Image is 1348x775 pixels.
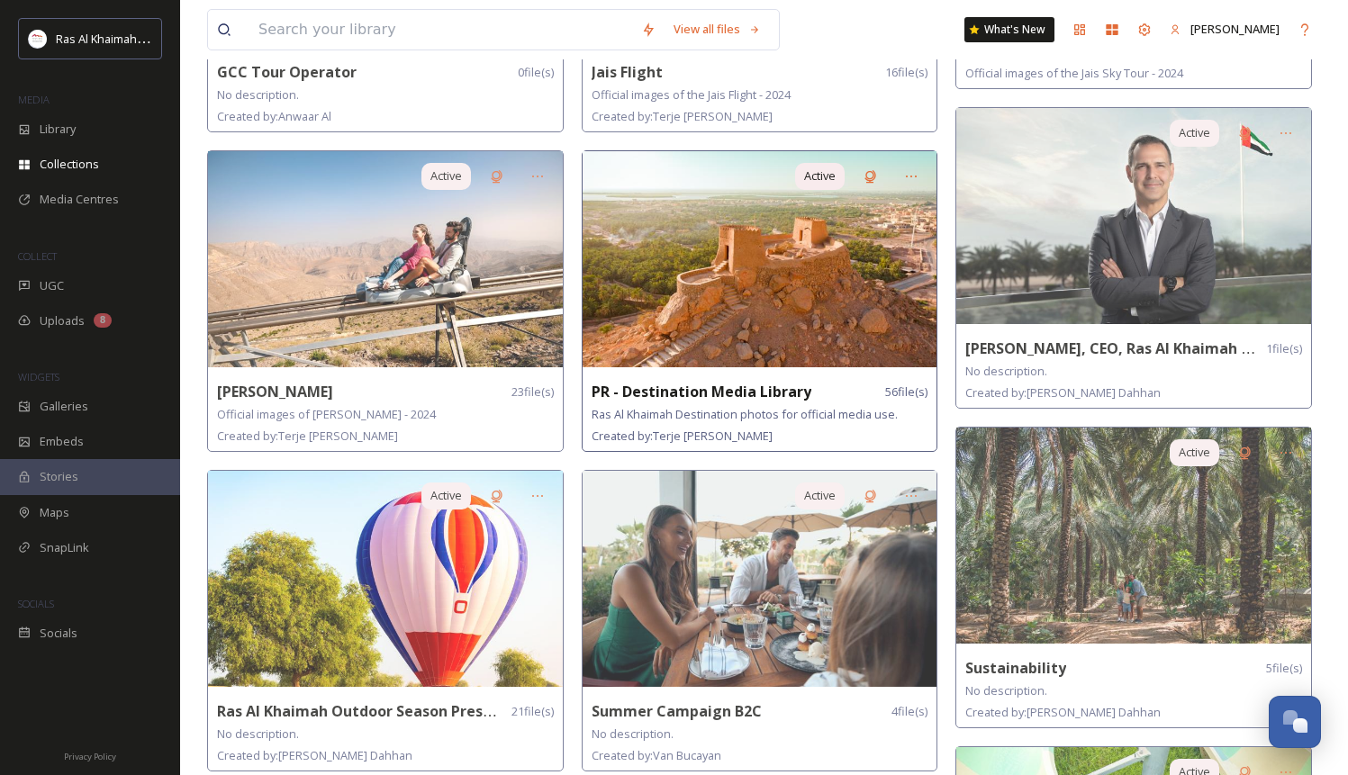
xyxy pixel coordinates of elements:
span: 1 file(s) [1266,340,1302,357]
span: Media Centres [40,191,119,208]
span: Maps [40,504,69,521]
span: 0 file(s) [518,64,554,81]
span: Created by: Terje [PERSON_NAME] [592,428,773,444]
img: Logo_RAKTDA_RGB-01.png [29,30,47,48]
span: Ras Al Khaimah Destination photos for official media use. [592,406,898,422]
a: Privacy Policy [64,744,116,766]
span: SnapLink [40,539,89,556]
span: No description. [965,363,1047,379]
span: Created by: [PERSON_NAME] Dahhan [217,747,412,763]
img: 6af0912f-5ad3-4dba-861f-f5ab8fa920a1.jpg [956,428,1311,644]
span: 16 file(s) [885,64,927,81]
span: 56 file(s) [885,383,927,401]
span: No description. [592,725,674,742]
span: Created by: [PERSON_NAME] Dahhan [965,704,1161,720]
span: 23 file(s) [511,383,554,401]
span: Galleries [40,398,88,415]
span: Active [1179,124,1210,141]
span: Created by: Van Bucayan [592,747,721,763]
img: 21f13973-0c2b-4138-b2f3-8f4bea45de3a.jpg [583,151,937,367]
strong: PR - Destination Media Library [592,382,811,401]
span: No description. [965,682,1047,698]
input: Search your library [249,10,632,50]
span: Active [1179,444,1210,461]
span: Ras Al Khaimah Tourism Development Authority [56,30,311,47]
span: Active [430,487,462,504]
span: 21 file(s) [511,703,554,720]
span: UGC [40,277,64,294]
span: Created by: [PERSON_NAME] Dahhan [965,384,1161,401]
span: Active [804,167,836,185]
span: Socials [40,625,77,642]
span: Created by: Terje [PERSON_NAME] [592,108,773,124]
span: Embeds [40,433,84,450]
strong: Ras Al Khaimah Outdoor Season Press Release 2024 [217,701,586,721]
strong: Summer Campaign B2C [592,701,762,721]
span: 4 file(s) [891,703,927,720]
img: c31c8ceb-515d-4687-9f3e-56b1a242d210.jpg [956,108,1311,324]
span: Active [430,167,462,185]
img: e0222ccf-6255-4936-987a-341590b03107.jpg [208,471,563,687]
button: Open Chat [1269,696,1321,748]
a: [PERSON_NAME] [1161,12,1289,47]
span: COLLECT [18,249,57,263]
strong: Jais Flight [592,62,663,82]
span: SOCIALS [18,597,54,610]
span: Official images of the Jais Sky Tour - 2024 [965,65,1183,81]
span: Created by: Terje [PERSON_NAME] [217,428,398,444]
span: Active [804,487,836,504]
span: Official images of the Jais Flight - 2024 [592,86,791,103]
span: No description. [217,725,299,742]
a: View all files [665,12,770,47]
span: Privacy Policy [64,751,116,762]
span: 5 file(s) [1266,660,1302,677]
a: What's New [964,17,1054,42]
span: Uploads [40,312,85,329]
span: No description. [217,86,299,103]
strong: GCC Tour Operator [217,62,357,82]
div: 8 [94,313,112,328]
img: bd81b62b-870d-422c-9bd4-4761a91d25bf.jpg [208,151,563,367]
strong: [PERSON_NAME] [217,382,333,401]
span: MEDIA [18,93,50,106]
span: Collections [40,156,99,173]
img: 986c165d-17bd-490e-9150-b83c6d4a2d2e.jpg [583,471,937,687]
span: Created by: Anwaar Al [217,108,331,124]
strong: Sustainability [965,658,1066,678]
span: [PERSON_NAME] [1190,21,1280,37]
span: Library [40,121,76,138]
span: WIDGETS [18,370,59,383]
span: Official images of [PERSON_NAME] - 2024 [217,406,436,422]
span: Stories [40,468,78,485]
